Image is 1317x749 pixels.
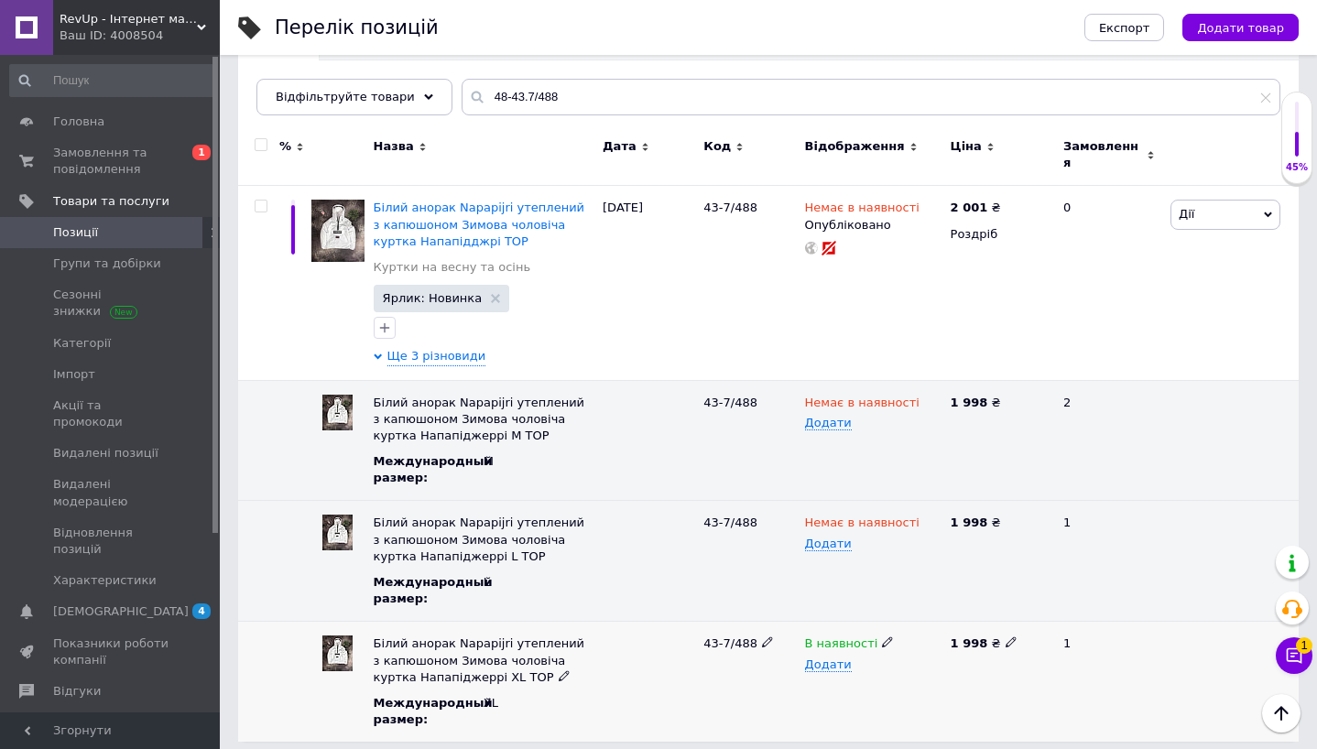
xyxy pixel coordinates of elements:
[1296,637,1312,654] span: 1
[805,416,852,430] span: Додати
[805,201,920,220] span: Немає в наявності
[1182,14,1299,41] button: Додати товар
[951,201,988,214] b: 2 001
[1052,501,1166,622] div: 1
[53,224,98,241] span: Позиції
[1282,161,1312,174] div: 45%
[322,395,353,430] img: Белый анорак Napapijri утеплённый с капюшоном Зимняя мужская куртка Напапиджри M TOP
[598,186,699,380] div: [DATE]
[374,574,502,607] div: Международный размер :
[387,348,486,365] span: Ще 3 різновиди
[53,287,169,320] span: Сезонні знижки
[703,138,731,155] span: Код
[1052,622,1166,742] div: 1
[53,145,169,178] span: Замовлення та повідомлення
[276,90,415,103] span: Відфільтруйте товари
[805,217,941,233] div: Опубліковано
[484,453,593,470] div: M
[1197,21,1284,35] span: Додати товар
[383,292,483,304] span: Ярлик: Новинка
[374,396,584,442] span: Білий анорак Napapijri утеплений з капюшоном Зимова чоловіча куртка Напапіджеррі M TOP
[951,635,1048,652] div: ₴
[53,445,158,461] span: Видалені позиції
[60,27,220,44] div: Ваш ID: 4008504
[192,603,211,619] span: 4
[192,145,211,160] span: 1
[53,397,169,430] span: Акції та промокоди
[805,537,852,551] span: Додати
[951,515,1048,531] div: ₴
[53,572,157,589] span: Характеристики
[53,255,161,272] span: Групи та добірки
[951,226,1048,243] div: Роздріб
[1084,14,1165,41] button: Експорт
[1099,21,1150,35] span: Експорт
[322,515,353,550] img: Белый анорак Napapijri утеплённый с капюшоном Зимняя мужская куртка Напапиджри L TOP
[805,636,878,656] span: В наявності
[1052,186,1166,380] div: 0
[703,636,757,650] span: 43-7/488
[9,64,216,97] input: Пошук
[374,201,584,247] a: Білий анорак Napapijri утеплений з капюшоном Зимова чоловіча куртка Напапідджрі TOP
[462,79,1280,115] input: Пошук по назві позиції, артикулу і пошуковим запитам
[1262,694,1301,733] button: Наверх
[1052,380,1166,501] div: 2
[60,11,197,27] span: RevUp - Інтернет магазин стильних товарів
[275,18,439,38] div: Перелік позицій
[951,396,988,409] b: 1 998
[53,635,169,668] span: Показники роботи компанії
[374,259,530,276] a: Куртки на весну та осінь
[951,138,982,155] span: Ціна
[703,201,757,214] span: 43-7/488
[53,683,101,700] span: Відгуки
[53,476,169,509] span: Видалені модерацією
[951,200,1001,216] div: ₴
[484,574,593,591] div: L
[53,193,169,210] span: Товари та послуги
[374,453,502,486] div: Международный размер :
[374,138,414,155] span: Назва
[322,635,353,671] img: Белый анорак Napapijri утеплённый с капюшоном Зимняя мужская куртка Напапиджри XL TOP
[805,516,920,535] span: Немає в наявності
[1179,207,1194,221] span: Дії
[53,335,111,352] span: Категорії
[53,366,95,383] span: Імпорт
[703,516,757,529] span: 43-7/488
[484,695,593,711] div: XL
[279,138,291,155] span: %
[1276,637,1312,674] button: Чат з покупцем1
[951,516,988,529] b: 1 998
[311,200,365,262] img: Белый анорак Napapijri утеплённый с капюшоном Зимняя мужская куртка Напапиджри TOP
[951,395,1048,411] div: ₴
[1063,138,1142,171] span: Замовлення
[53,603,189,620] span: [DEMOGRAPHIC_DATA]
[374,636,584,683] span: Білий анорак Napapijri утеплений з капюшоном Зимова чоловіча куртка Напапіджеррі XL TOP
[951,636,988,650] b: 1 998
[374,695,502,728] div: Международный размер :
[805,657,852,672] span: Додати
[805,396,920,415] span: Немає в наявності
[603,138,637,155] span: Дата
[374,516,584,562] span: Білий анорак Napapijri утеплений з капюшоном Зимова чоловіча куртка Напапіджеррі L TOP
[53,114,104,130] span: Головна
[703,396,757,409] span: 43-7/488
[53,525,169,558] span: Відновлення позицій
[805,138,905,155] span: Відображення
